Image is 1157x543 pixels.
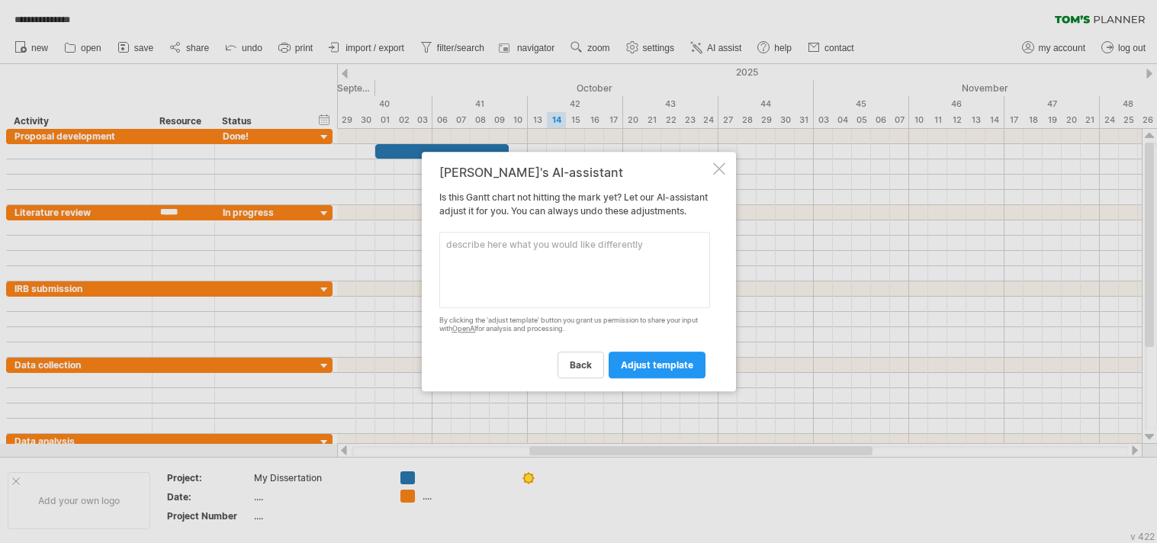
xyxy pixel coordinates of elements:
[621,359,693,371] span: adjust template
[439,316,710,333] div: By clicking the 'adjust template' button you grant us permission to share your input with for ana...
[439,165,710,179] div: [PERSON_NAME]'s AI-assistant
[558,352,604,378] a: back
[609,352,705,378] a: adjust template
[570,359,592,371] span: back
[439,165,710,378] div: Is this Gantt chart not hitting the mark yet? Let our AI-assistant adjust it for you. You can alw...
[452,324,476,333] a: OpenAI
